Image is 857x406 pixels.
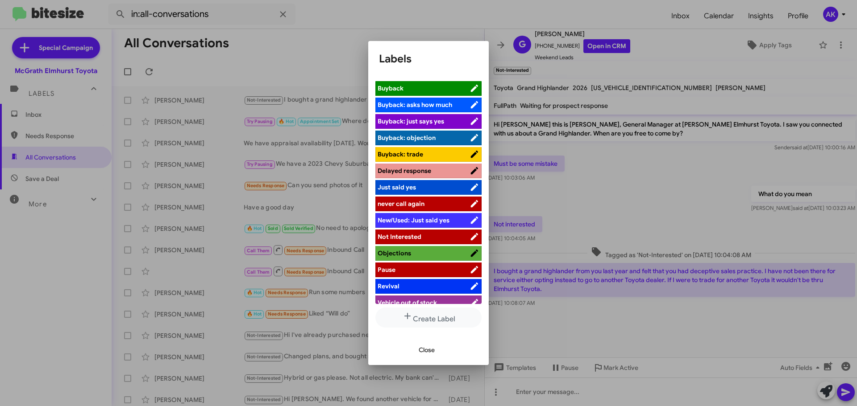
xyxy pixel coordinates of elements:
[378,216,449,224] span: New/Used: Just said yes
[378,200,424,208] span: never call again
[419,342,435,358] span: Close
[378,134,436,142] span: Buyback: objection
[379,52,478,66] h1: Labels
[378,249,411,257] span: Objections
[378,167,431,175] span: Delayed response
[378,266,395,274] span: Pause
[412,342,442,358] button: Close
[378,150,423,158] span: Buyback: trade
[378,299,437,307] span: Vehicle out of stock
[378,183,416,191] span: Just said yes
[375,308,482,328] button: Create Label
[378,282,399,290] span: Revival
[378,117,444,125] span: Buyback: just says yes
[378,84,404,92] span: Buyback
[378,233,421,241] span: Not Interested
[378,101,452,109] span: Buyback: asks how much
